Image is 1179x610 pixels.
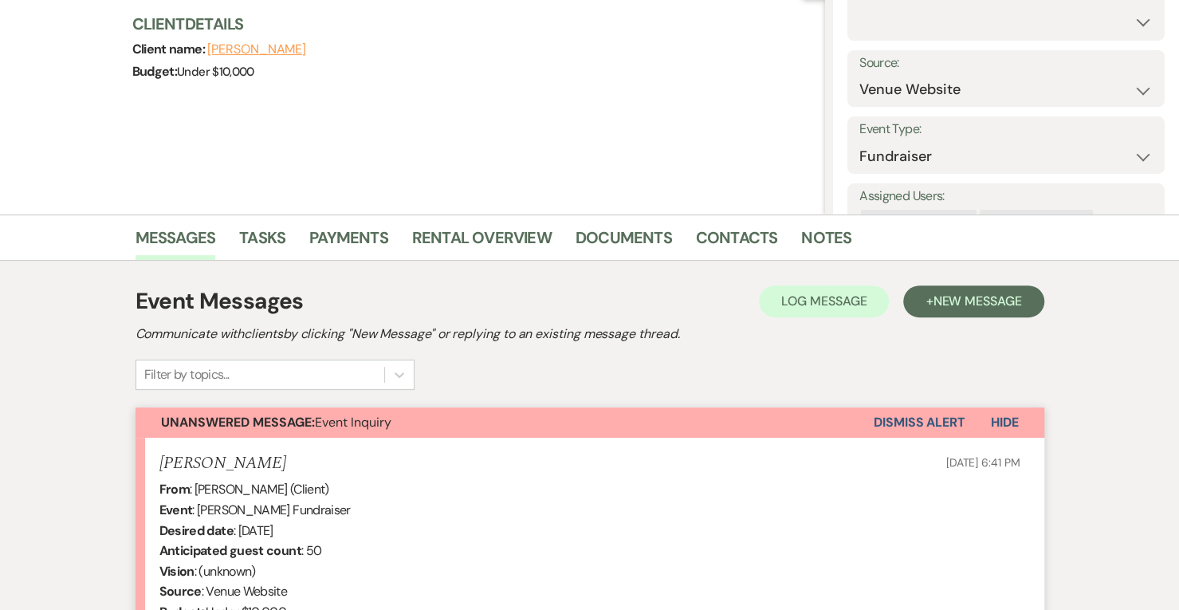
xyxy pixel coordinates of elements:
[945,455,1020,470] span: [DATE] 6:41 PM
[132,63,178,80] span: Budget:
[576,225,672,260] a: Documents
[159,563,195,580] b: Vision
[159,454,286,474] h5: [PERSON_NAME]
[207,43,306,56] button: [PERSON_NAME]
[861,210,959,233] div: [PERSON_NAME]
[144,365,230,384] div: Filter by topics...
[859,118,1153,141] label: Event Type:
[239,225,285,260] a: Tasks
[159,502,193,518] b: Event
[136,325,1044,344] h2: Communicate with clients by clicking "New Message" or replying to an existing message thread.
[874,407,965,438] button: Dismiss Alert
[980,210,1075,233] div: Mayfair Inquiries
[309,225,388,260] a: Payments
[859,52,1153,75] label: Source:
[412,225,552,260] a: Rental Overview
[903,285,1043,317] button: +New Message
[933,293,1021,309] span: New Message
[801,225,851,260] a: Notes
[159,542,301,559] b: Anticipated guest count
[161,414,315,431] strong: Unanswered Message:
[159,583,202,600] b: Source
[136,407,874,438] button: Unanswered Message:Event Inquiry
[132,41,208,57] span: Client name:
[759,285,889,317] button: Log Message
[696,225,778,260] a: Contacts
[177,64,254,80] span: Under $10,000
[136,225,216,260] a: Messages
[136,285,304,318] h1: Event Messages
[859,185,1153,208] label: Assigned Users:
[991,414,1019,431] span: Hide
[159,481,190,498] b: From
[159,522,234,539] b: Desired date
[132,13,810,35] h3: Client Details
[161,414,391,431] span: Event Inquiry
[965,407,1044,438] button: Hide
[781,293,867,309] span: Log Message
